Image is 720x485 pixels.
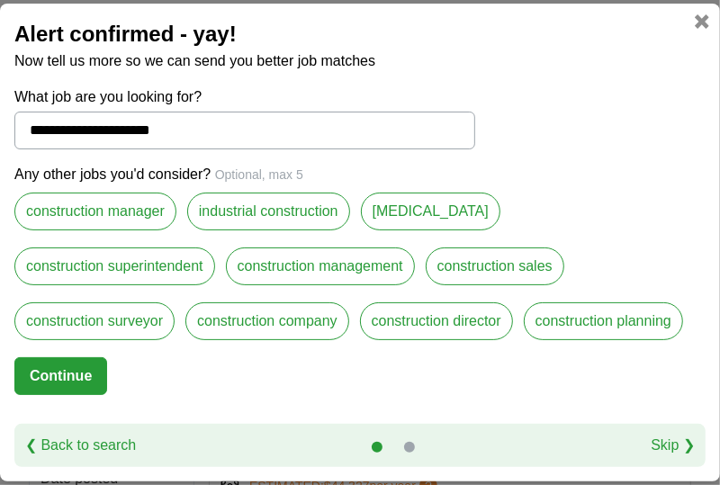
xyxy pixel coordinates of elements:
span: Optional, max 5 [215,167,303,182]
label: construction director [360,302,513,340]
p: Now tell us more so we can send you better job matches [14,50,706,72]
label: [MEDICAL_DATA] [361,193,500,230]
label: construction superintendent [14,247,215,285]
label: construction surveyor [14,302,175,340]
label: What job are you looking for? [14,86,475,108]
label: construction manager [14,193,176,230]
label: construction company [185,302,349,340]
p: Any other jobs you'd consider? [14,164,706,185]
label: industrial construction [187,193,350,230]
label: construction sales [426,247,564,285]
a: ❮ Back to search [25,435,136,456]
label: construction planning [524,302,683,340]
button: Continue [14,357,107,395]
h2: Alert confirmed - yay! [14,18,706,50]
a: Skip ❯ [651,435,695,456]
label: construction management [226,247,415,285]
